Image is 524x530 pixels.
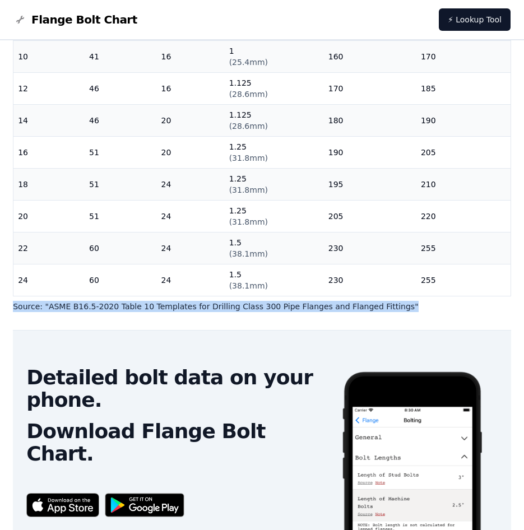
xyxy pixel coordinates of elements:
td: 1 [225,40,324,72]
span: ( 38.1mm ) [229,281,268,290]
td: 60 [85,264,156,296]
td: 18 [13,168,85,200]
td: 190 [324,136,416,168]
td: 180 [324,104,416,136]
span: ( 28.6mm ) [229,122,268,131]
h2: Download Flange Bolt Chart. [26,420,327,465]
td: 230 [324,264,416,296]
td: 195 [324,168,416,200]
td: 210 [416,168,511,200]
td: 24 [157,264,225,296]
td: 1.25 [225,168,324,200]
span: ( 31.8mm ) [229,217,268,226]
td: 20 [157,136,225,168]
td: 51 [85,168,156,200]
td: 1.25 [225,200,324,232]
td: 170 [416,40,511,72]
td: 170 [324,72,416,104]
td: 24 [157,168,225,200]
td: 1.25 [225,136,324,168]
td: 41 [85,40,156,72]
td: 24 [13,264,85,296]
span: ( 31.8mm ) [229,154,268,162]
td: 1.125 [225,104,324,136]
td: 10 [13,40,85,72]
td: 255 [416,264,511,296]
td: 16 [157,72,225,104]
td: 60 [85,232,156,264]
td: 1.5 [225,232,324,264]
td: 24 [157,232,225,264]
td: 51 [85,200,156,232]
td: 16 [157,40,225,72]
td: 20 [157,104,225,136]
td: 16 [13,136,85,168]
span: ( 31.8mm ) [229,185,268,194]
td: 14 [13,104,85,136]
img: Flange Bolt Chart Logo [13,13,27,26]
td: 220 [416,200,511,232]
span: ( 28.6mm ) [229,90,268,99]
h2: Detailed bolt data on your phone. [26,366,327,411]
span: Flange Bolt Chart [31,12,137,27]
td: 20 [13,200,85,232]
td: 190 [416,104,511,136]
td: 205 [324,200,416,232]
span: ( 38.1mm ) [229,249,268,258]
td: 160 [324,40,416,72]
td: 46 [85,104,156,136]
td: 185 [416,72,511,104]
td: 230 [324,232,416,264]
td: 12 [13,72,85,104]
td: 51 [85,136,156,168]
td: 24 [157,200,225,232]
td: 255 [416,232,511,264]
td: 1.125 [225,72,324,104]
a: Flange Bolt Chart LogoFlange Bolt Chart [13,12,137,27]
td: 46 [85,72,156,104]
a: ⚡ Lookup Tool [439,8,511,31]
td: 22 [13,232,85,264]
td: 205 [416,136,511,168]
img: Get it on Google Play [99,487,190,523]
p: Source: " ASME B16.5-2020 Table 10 Templates for Drilling Class 300 Pipe Flanges and Flanged Fitt... [13,301,511,312]
img: App Store badge for the Flange Bolt Chart app [26,493,99,517]
span: ( 25.4mm ) [229,58,268,67]
td: 1.5 [225,264,324,296]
